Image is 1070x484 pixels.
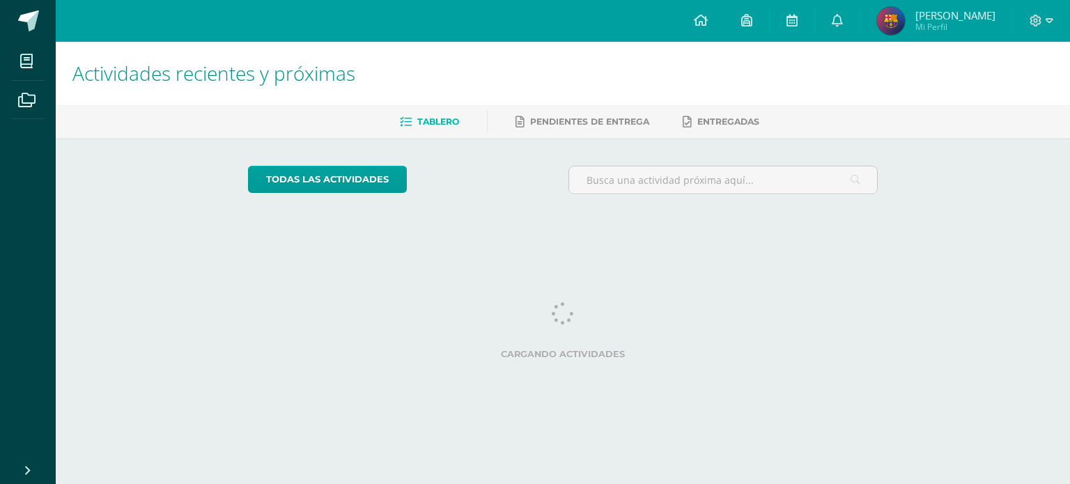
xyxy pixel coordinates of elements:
span: [PERSON_NAME] [915,8,995,22]
span: Entregadas [697,116,759,127]
span: Pendientes de entrega [530,116,649,127]
a: Entregadas [683,111,759,133]
img: e2cc278f57f63dae46b7a76269f6ecc0.png [877,7,905,35]
a: Pendientes de entrega [515,111,649,133]
label: Cargando actividades [248,349,878,359]
input: Busca una actividad próxima aquí... [569,166,878,194]
a: Tablero [400,111,459,133]
span: Tablero [417,116,459,127]
a: todas las Actividades [248,166,407,193]
span: Actividades recientes y próximas [72,60,355,86]
span: Mi Perfil [915,21,995,33]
